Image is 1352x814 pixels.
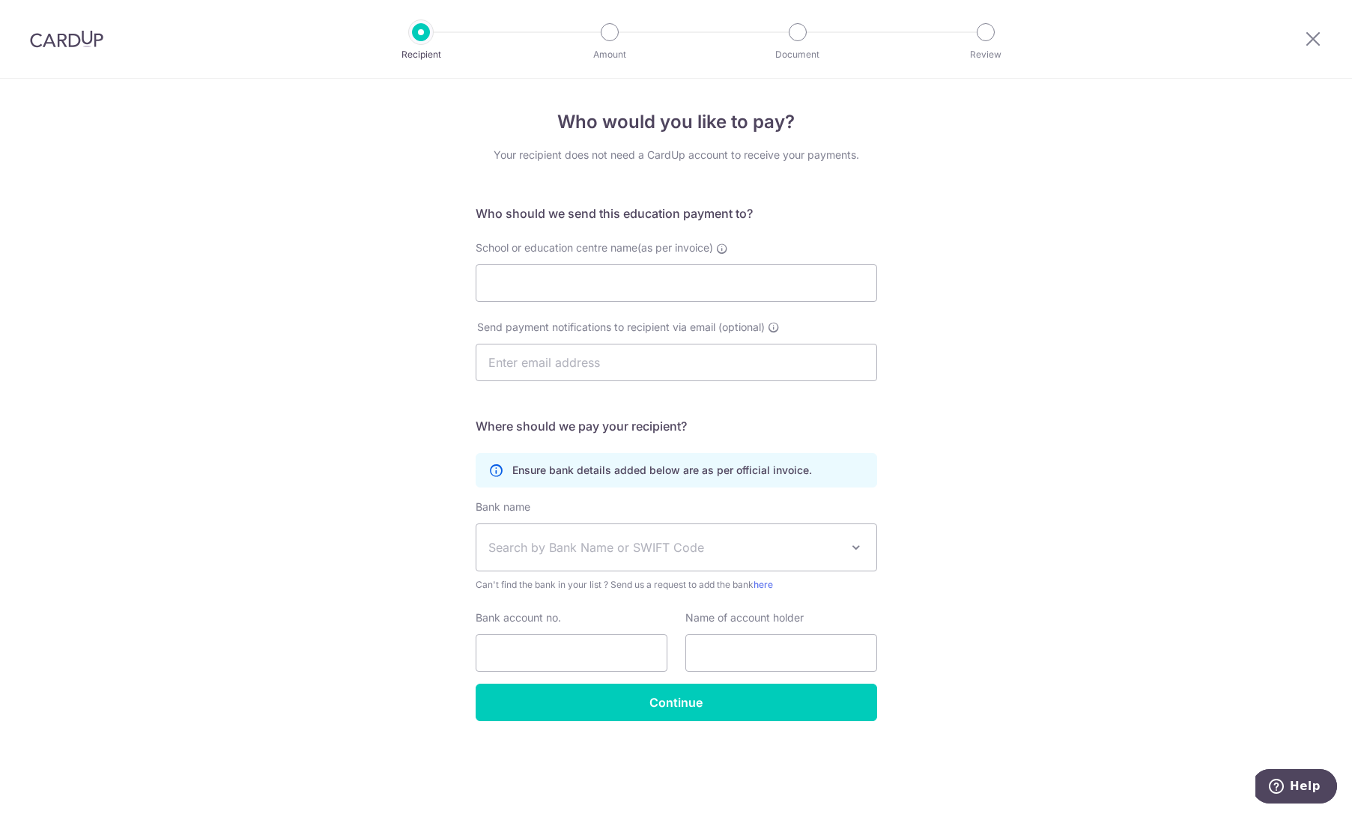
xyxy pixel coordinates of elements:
span: Can't find the bank in your list ? Send us a request to add the bank [476,577,877,592]
p: Recipient [366,47,476,62]
span: Send payment notifications to recipient via email (optional) [477,320,765,335]
span: Help [34,10,65,24]
label: Bank name [476,499,530,514]
h5: Who should we send this education payment to? [476,204,877,222]
p: Amount [554,47,665,62]
span: School or education centre name(as per invoice) [476,241,713,254]
p: Review [930,47,1041,62]
input: Enter email address [476,344,877,381]
img: CardUp [30,30,103,48]
p: Ensure bank details added below are as per official invoice. [512,463,812,478]
iframe: Opens a widget where you can find more information [1255,769,1337,807]
label: Bank account no. [476,610,561,625]
p: Document [742,47,853,62]
div: Your recipient does not need a CardUp account to receive your payments. [476,148,877,163]
span: Search by Bank Name or SWIFT Code [488,538,840,556]
label: Name of account holder [685,610,804,625]
h5: Where should we pay your recipient? [476,417,877,435]
h4: Who would you like to pay? [476,109,877,136]
a: here [754,579,773,590]
input: Continue [476,684,877,721]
